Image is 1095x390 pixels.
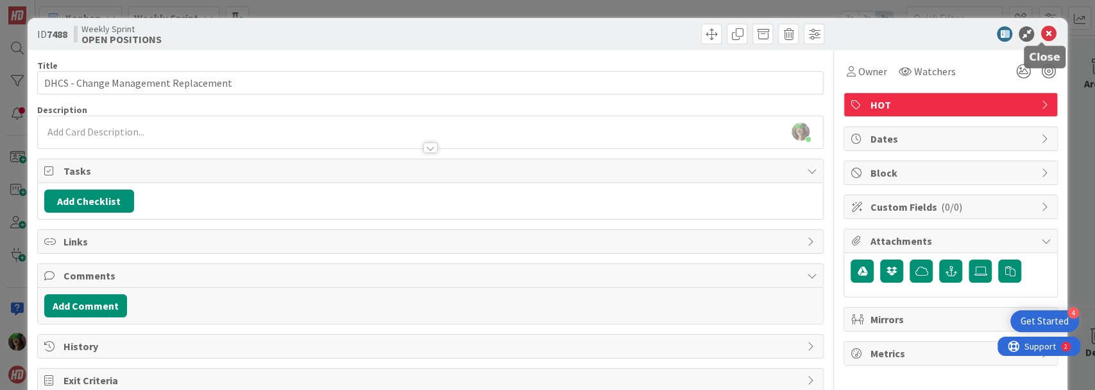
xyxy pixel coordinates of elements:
div: Open Get Started checklist, remaining modules: 4 [1010,310,1079,332]
span: Support [27,2,58,17]
span: Tasks [64,163,801,179]
div: 4 [1067,307,1079,319]
h5: Close [1029,51,1060,63]
span: Custom Fields [870,199,1034,215]
span: Attachments [870,233,1034,249]
span: Links [64,234,801,249]
button: Add Checklist [44,190,134,213]
span: Dates [870,131,1034,146]
button: Add Comment [44,294,127,317]
div: Get Started [1021,315,1069,328]
img: zMbp8UmSkcuFrGHA6WMwLokxENeDinhm.jpg [792,123,810,141]
div: 2 [67,5,70,15]
span: Owner [858,64,887,79]
span: Mirrors [870,312,1034,327]
b: 7488 [47,28,67,40]
span: ID [37,26,67,42]
span: History [64,339,801,354]
span: Metrics [870,346,1034,361]
span: Description [37,104,87,116]
label: Title [37,60,58,71]
span: HOT [870,97,1034,112]
input: type card name here... [37,71,824,94]
span: ( 0/0 ) [940,200,962,213]
span: Weekly Sprint [81,24,162,34]
span: Watchers [913,64,955,79]
b: OPEN POSITIONS [81,34,162,44]
span: Block [870,165,1034,181]
span: Exit Criteria [64,373,801,388]
span: Comments [64,268,801,283]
